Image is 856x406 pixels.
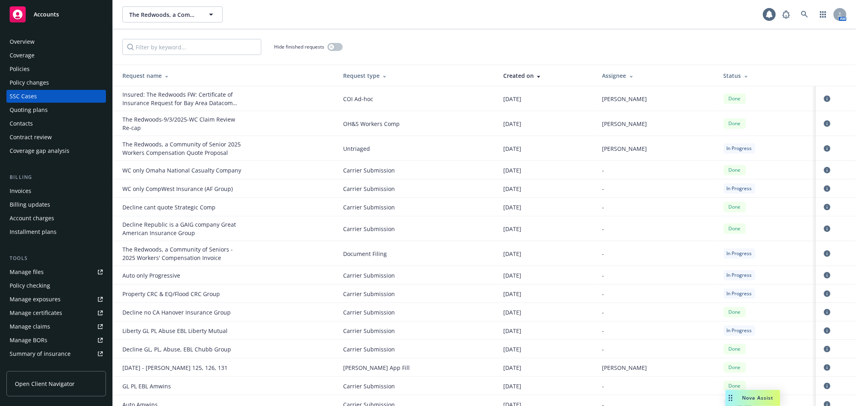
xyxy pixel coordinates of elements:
span: Carrier Submission [343,203,490,211]
div: Coverage gap analysis [10,144,69,157]
a: circleInformation [822,326,832,335]
div: - [602,327,711,335]
div: SSC Cases [10,90,37,103]
span: Carrier Submission [343,271,490,280]
span: [PERSON_NAME] [602,363,647,372]
div: Contacts [10,117,33,130]
div: The Redwoods, a Community of Seniors - 2025 Workers' Compensation Invoice [122,245,243,262]
span: [DATE] [503,95,521,103]
span: Done [727,225,743,232]
div: Assignee [602,71,711,80]
a: circleInformation [822,307,832,317]
div: Created on [503,71,589,80]
a: Overview [6,35,106,48]
span: Carrier Submission [343,345,490,353]
div: - [602,225,711,233]
span: Carrier Submission [343,225,490,233]
div: Liberty GL PL Abuse EBL Liberty Mutual [122,327,243,335]
span: [DATE] [503,290,521,298]
a: circleInformation [822,289,832,298]
div: Insured: The Redwoods FW: Certificate of Insurance Request for Bay Area Datacom (BAD). [122,90,243,107]
div: - [602,203,711,211]
span: In Progress [727,290,752,297]
span: [PERSON_NAME] [602,144,647,153]
div: Decline no CA Hanover Insurance Group [122,308,243,317]
div: WC only CompWest Insurance (AF Group) [122,185,243,193]
span: Accounts [34,11,59,18]
div: Decline GL, PL, Abuse, EBL Chubb Group [122,345,243,353]
button: The Redwoods, a Community of Seniors [122,6,223,22]
div: Billing updates [10,198,50,211]
a: Billing updates [6,198,106,211]
span: [DATE] [503,250,521,258]
div: Auto only Progressive [122,271,243,280]
a: Coverage [6,49,106,62]
div: - [602,166,711,175]
a: circleInformation [822,249,832,258]
a: Manage BORs [6,334,106,347]
div: Policy checking [10,279,50,292]
a: Search [797,6,813,22]
span: [DATE] [503,271,521,280]
div: Contract review [10,131,52,144]
div: Coverage [10,49,35,62]
span: OH&S Workers Comp [343,120,490,128]
a: Contract review [6,131,106,144]
a: Invoices [6,185,106,197]
span: In Progress [727,327,752,334]
span: [DATE] [503,327,521,335]
div: Policy changes [10,76,49,89]
a: circleInformation [822,363,832,372]
div: Property CRC & EQ/Flood CRC Group [122,290,243,298]
div: Drag to move [726,390,736,406]
span: In Progress [727,272,752,279]
span: Done [727,382,743,390]
a: circleInformation [822,224,832,233]
a: Installment plans [6,225,106,238]
span: Done [727,309,743,316]
span: Carrier Submission [343,327,490,335]
span: Done [727,203,743,211]
a: circleInformation [822,144,832,153]
span: Done [727,166,743,174]
a: Manage claims [6,320,106,333]
span: [DATE] [503,144,521,153]
div: - [602,271,711,280]
span: [PERSON_NAME] [602,95,647,103]
span: [DATE] [503,225,521,233]
div: Invoices [10,185,31,197]
a: Summary of insurance [6,347,106,360]
span: [DATE] [503,308,521,317]
div: - [602,250,711,258]
span: In Progress [727,185,752,192]
span: Done [727,95,743,102]
a: SSC Cases [6,90,106,103]
div: Summary of insurance [10,347,71,360]
span: [DATE] [503,363,521,372]
div: Decline Republic is a GAIG company Great American Insurance Group [122,220,243,237]
div: Request name [122,71,330,80]
span: [DATE] [503,120,521,128]
a: circleInformation [822,270,832,280]
div: Account charges [10,212,54,225]
div: - [602,382,711,390]
span: COI Ad-hoc [343,95,490,103]
span: Done [727,345,743,353]
span: Untriaged [343,144,490,153]
input: Filter by keyword... [122,39,261,55]
button: Nova Assist [726,390,780,406]
div: Manage claims [10,320,50,333]
a: Account charges [6,212,106,225]
a: circleInformation [822,119,832,128]
a: Policy checking [6,279,106,292]
div: Decline cant quote Strategic Comp [122,203,243,211]
div: Manage exposures [10,293,61,306]
a: Report a Bug [778,6,794,22]
div: Billing [6,173,106,181]
span: Nova Assist [742,394,774,401]
div: - [602,308,711,317]
a: Quoting plans [6,104,106,116]
div: 10/01/25 - Acord 125, 126, 131 [122,363,243,372]
a: Coverage gap analysis [6,144,106,157]
a: circleInformation [822,344,832,354]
